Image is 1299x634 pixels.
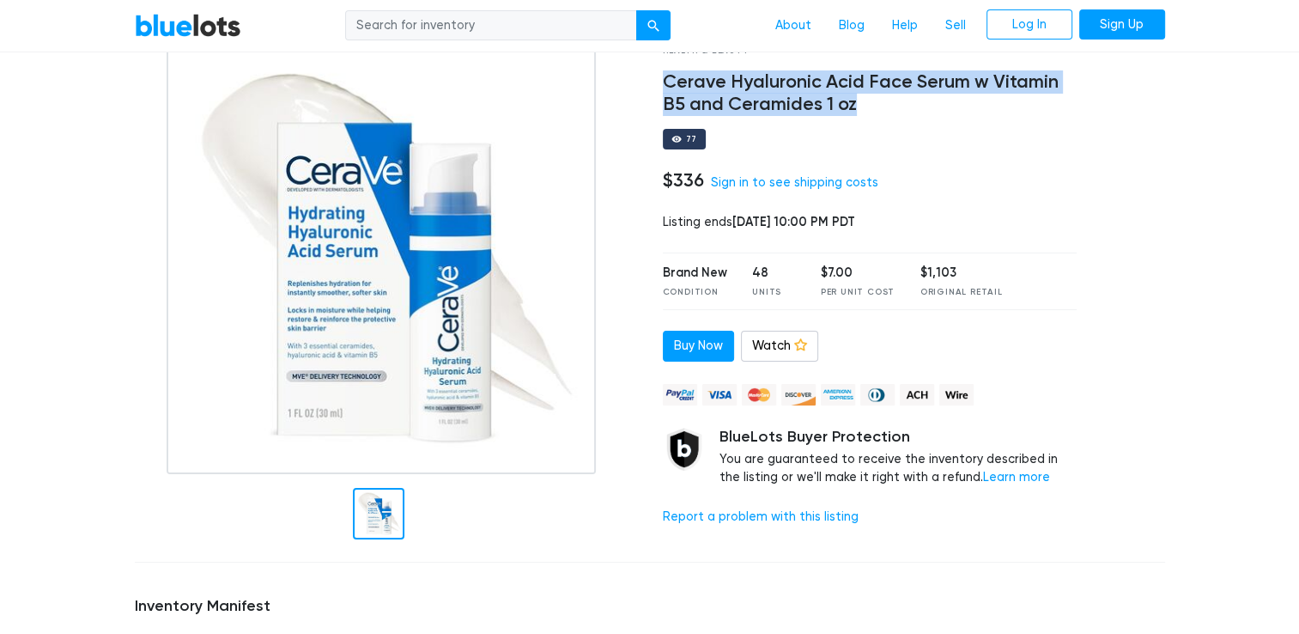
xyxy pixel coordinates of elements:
[878,9,932,42] a: Help
[821,384,855,405] img: american_express-ae2a9f97a040b4b41f6397f7637041a5861d5f99d0716c09922aba4e24c8547d.png
[762,9,825,42] a: About
[821,286,895,299] div: Per Unit Cost
[711,175,878,190] a: Sign in to see shipping costs
[663,286,727,299] div: Condition
[939,384,974,405] img: wire-908396882fe19aaaffefbd8e17b12f2f29708bd78693273c0e28e3a24408487f.png
[719,428,1077,487] div: You are guaranteed to receive the inventory described in the listing or we'll make it right with ...
[167,45,596,474] img: 6e2d5ce3-3974-4f29-adc6-f1bd34086865-1754879549.jpg
[983,470,1050,485] a: Learn more
[663,331,734,362] a: Buy Now
[135,13,241,38] a: BlueLots
[986,9,1072,40] a: Log In
[663,71,1077,116] h4: Cerave Hyaluronic Acid Face Serum w Vitamin B5 and Ceramides 1 oz
[920,286,1003,299] div: Original Retail
[663,169,704,192] h4: $336
[663,384,697,405] img: paypal_credit-80455e56f6e1299e8d57f40c0dcee7b8cd4ae79b9eccbfc37e2480457ba36de9.png
[135,597,1165,616] h5: Inventory Manifest
[932,9,980,42] a: Sell
[825,9,878,42] a: Blog
[663,264,727,283] div: Brand New
[900,384,934,405] img: ach-b7992fed28a4f97f893c574229be66187b9afb3f1a8d16a4691d3d3140a8ab00.png
[920,264,1003,283] div: $1,103
[663,213,1077,232] div: Listing ends
[821,264,895,283] div: $7.00
[686,135,698,143] div: 77
[752,286,795,299] div: Units
[663,428,706,471] img: buyer_protection_shield-3b65640a83011c7d3ede35a8e5a80bfdfaa6a97447f0071c1475b91a4b0b3d01.png
[1079,9,1165,40] a: Sign Up
[781,384,816,405] img: discover-82be18ecfda2d062aad2762c1ca80e2d36a4073d45c9e0ffae68cd515fbd3d32.png
[719,428,1077,447] h5: BlueLots Buyer Protection
[741,331,818,362] a: Watch
[860,384,895,405] img: diners_club-c48f30131b33b1bb0e5d0e2dbd43a8bea4cb12cb2961413e2f4250e06c020426.png
[742,384,776,405] img: mastercard-42073d1d8d11d6635de4c079ffdb20a4f30a903dc55d1612383a1b395dd17f39.png
[345,10,637,41] input: Search for inventory
[752,264,795,283] div: 48
[732,214,855,229] span: [DATE] 10:00 PM PDT
[702,384,737,405] img: visa-79caf175f036a155110d1892330093d4c38f53c55c9ec9e2c3a54a56571784bb.png
[663,509,859,524] a: Report a problem with this listing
